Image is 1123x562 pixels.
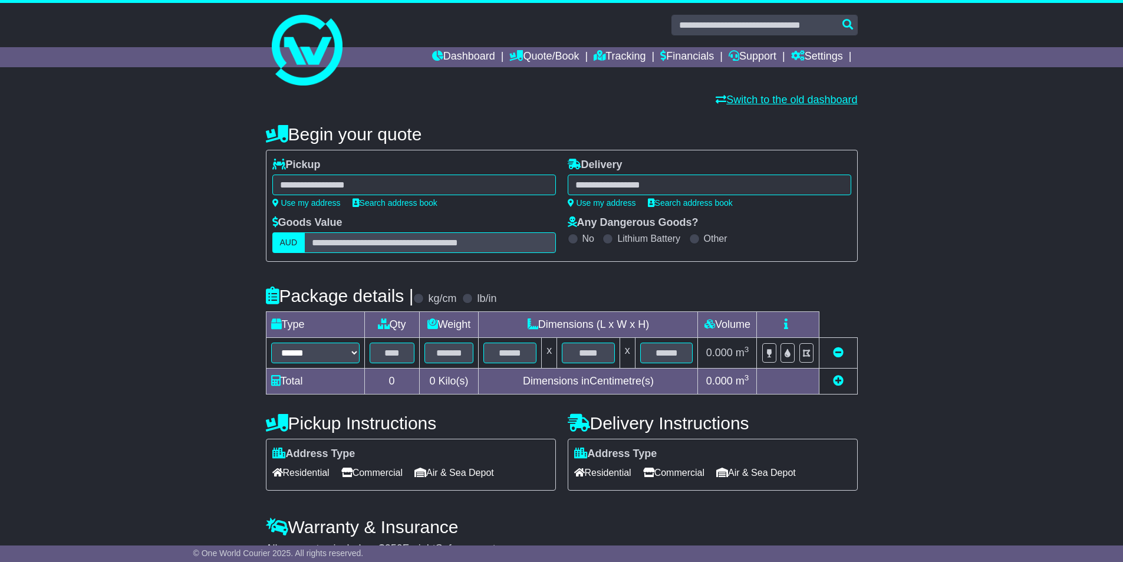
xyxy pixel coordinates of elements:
[706,347,733,359] span: 0.000
[364,312,419,338] td: Qty
[419,369,479,395] td: Kilo(s)
[542,338,557,369] td: x
[266,543,858,556] div: All our quotes include a $ FreightSafe warranty.
[429,375,435,387] span: 0
[833,347,844,359] a: Remove this item
[479,369,698,395] td: Dimensions in Centimetre(s)
[428,292,456,305] label: kg/cm
[706,375,733,387] span: 0.000
[364,369,419,395] td: 0
[574,464,631,482] span: Residential
[432,47,495,67] a: Dashboard
[353,198,437,208] a: Search address book
[341,464,403,482] span: Commercial
[568,159,623,172] label: Delivery
[617,233,680,244] label: Lithium Battery
[266,517,858,537] h4: Warranty & Insurance
[698,312,757,338] td: Volume
[660,47,714,67] a: Financials
[704,233,727,244] label: Other
[716,464,796,482] span: Air & Sea Depot
[729,47,776,67] a: Support
[272,159,321,172] label: Pickup
[414,464,494,482] span: Air & Sea Depot
[193,548,364,558] span: © One World Courier 2025. All rights reserved.
[568,198,636,208] a: Use my address
[266,286,414,305] h4: Package details |
[620,338,635,369] td: x
[266,413,556,433] h4: Pickup Instructions
[745,345,749,354] sup: 3
[272,464,330,482] span: Residential
[582,233,594,244] label: No
[266,124,858,144] h4: Begin your quote
[568,413,858,433] h4: Delivery Instructions
[385,543,403,554] span: 250
[745,373,749,382] sup: 3
[568,216,699,229] label: Any Dangerous Goods?
[419,312,479,338] td: Weight
[479,312,698,338] td: Dimensions (L x W x H)
[574,448,657,461] label: Address Type
[272,216,343,229] label: Goods Value
[272,448,355,461] label: Address Type
[272,232,305,253] label: AUD
[594,47,646,67] a: Tracking
[736,375,749,387] span: m
[266,312,364,338] td: Type
[833,375,844,387] a: Add new item
[272,198,341,208] a: Use my address
[477,292,496,305] label: lb/in
[266,369,364,395] td: Total
[791,47,843,67] a: Settings
[643,464,704,482] span: Commercial
[509,47,579,67] a: Quote/Book
[716,94,857,106] a: Switch to the old dashboard
[736,347,749,359] span: m
[648,198,733,208] a: Search address book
